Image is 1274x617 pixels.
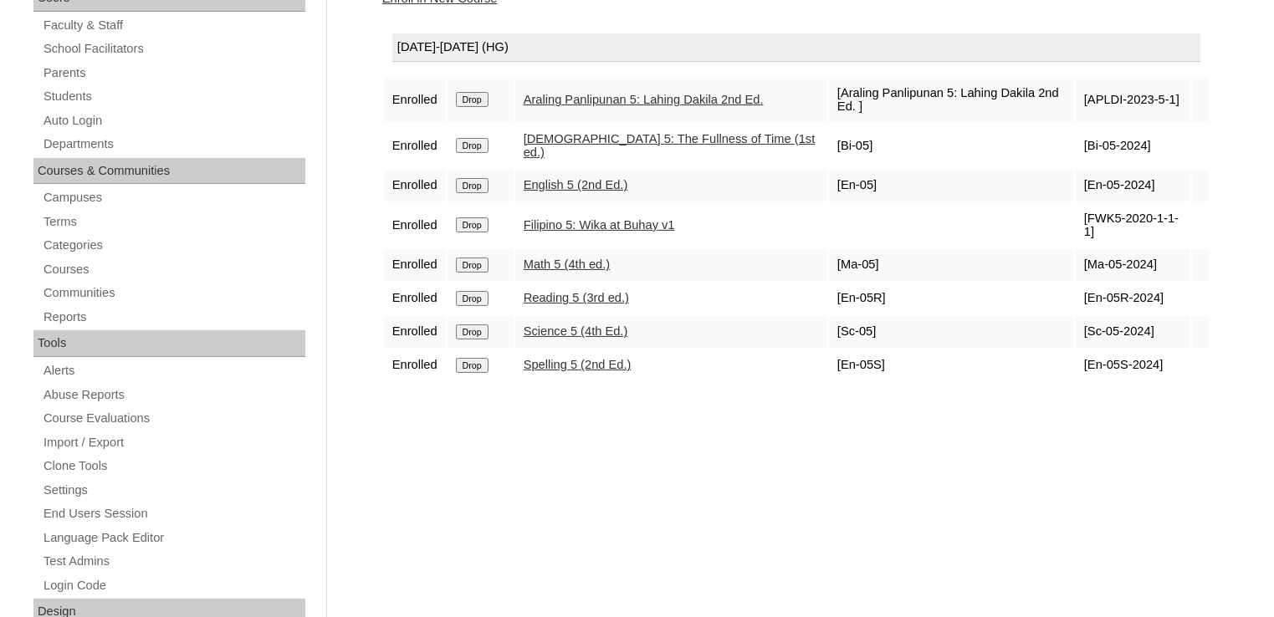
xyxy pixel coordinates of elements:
[33,158,305,185] div: Courses & Communities
[384,283,446,314] td: Enrolled
[33,330,305,357] div: Tools
[829,283,1074,314] td: [En-05R]
[42,38,305,59] a: School Facilitators
[1076,249,1190,281] td: [Ma-05-2024]
[456,138,489,153] input: Drop
[456,258,489,273] input: Drop
[42,456,305,477] a: Clone Tools
[42,432,305,453] a: Import / Export
[829,316,1074,348] td: [Sc-05]
[456,324,489,339] input: Drop
[384,203,446,247] td: Enrolled
[42,134,305,155] a: Departments
[384,124,446,168] td: Enrolled
[42,283,305,303] a: Communities
[42,307,305,328] a: Reports
[524,93,764,106] a: Araling Panlipunan 5: Lahing Dakila 2nd Ed.
[1076,316,1190,348] td: [Sc-05-2024]
[456,358,489,373] input: Drop
[829,249,1074,281] td: [Ma-05]
[524,218,675,232] a: Filipino 5: Wika at Buhay v1
[1076,283,1190,314] td: [En-05R-2024]
[384,78,446,122] td: Enrolled
[1076,78,1190,122] td: [APLDI-2023-5-1]
[42,408,305,429] a: Course Evaluations
[42,551,305,572] a: Test Admins
[42,187,305,208] a: Campuses
[456,217,489,232] input: Drop
[1076,124,1190,168] td: [Bi-05-2024]
[524,324,628,338] a: Science 5 (4th Ed.)
[456,178,489,193] input: Drop
[524,291,629,304] a: Reading 5 (3rd ed.)
[42,110,305,131] a: Auto Login
[829,349,1074,381] td: [En-05S]
[42,86,305,107] a: Students
[1076,349,1190,381] td: [En-05S-2024]
[42,480,305,501] a: Settings
[42,360,305,381] a: Alerts
[456,291,489,306] input: Drop
[42,528,305,548] a: Language Pack Editor
[829,170,1074,201] td: [En-05]
[42,63,305,84] a: Parents
[42,259,305,280] a: Courses
[42,503,305,524] a: End Users Session
[1076,203,1190,247] td: [FWK5-2020-1-1-1]
[42,15,305,36] a: Faculty & Staff
[1076,170,1190,201] td: [En-05-2024]
[42,235,305,256] a: Categories
[384,316,446,348] td: Enrolled
[384,249,446,281] td: Enrolled
[829,78,1074,122] td: [Araling Panlipunan 5: Lahing Dakila 2nd Ed. ]
[829,124,1074,168] td: [Bi-05]
[42,212,305,232] a: Terms
[524,258,610,271] a: Math 5 (4th ed.)
[524,358,632,371] a: Spelling 5 (2nd Ed.)
[524,178,628,191] a: English 5 (2nd Ed.)
[456,92,489,107] input: Drop
[384,170,446,201] td: Enrolled
[384,349,446,381] td: Enrolled
[42,575,305,596] a: Login Code
[524,132,816,160] a: [DEMOGRAPHIC_DATA] 5: The Fullness of Time (1st ed.)
[392,33,1200,62] div: [DATE]-[DATE] (HG)
[42,385,305,405] a: Abuse Reports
